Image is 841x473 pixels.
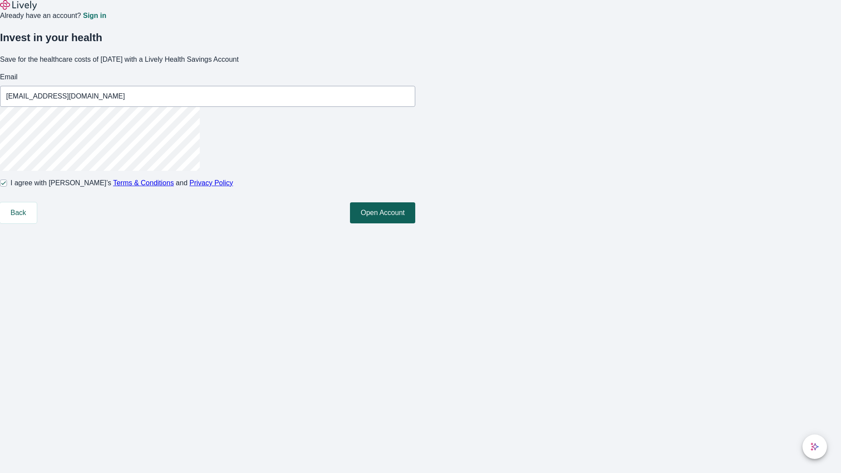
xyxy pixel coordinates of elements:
svg: Lively AI Assistant [810,442,819,451]
button: Open Account [350,202,415,223]
button: chat [802,434,827,459]
a: Terms & Conditions [113,179,174,187]
a: Sign in [83,12,106,19]
a: Privacy Policy [190,179,233,187]
span: I agree with [PERSON_NAME]’s and [11,178,233,188]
